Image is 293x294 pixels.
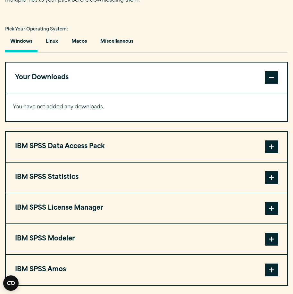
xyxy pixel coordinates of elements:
[6,224,287,254] button: IBM SPSS Modeler
[6,255,287,285] button: IBM SPSS Amos
[6,132,287,162] button: IBM SPSS Data Access Pack
[5,34,38,52] button: Windows
[3,275,19,291] button: Open CMP widget
[5,27,68,31] span: Pick Your Operating System:
[6,93,287,121] div: Your Downloads
[6,63,287,93] button: Your Downloads
[13,103,280,112] p: You have not added any downloads.
[66,34,92,52] button: Macos
[6,193,287,223] button: IBM SPSS License Manager
[41,34,63,52] button: Linux
[95,34,138,52] button: Miscellaneous
[6,163,287,193] button: IBM SPSS Statistics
